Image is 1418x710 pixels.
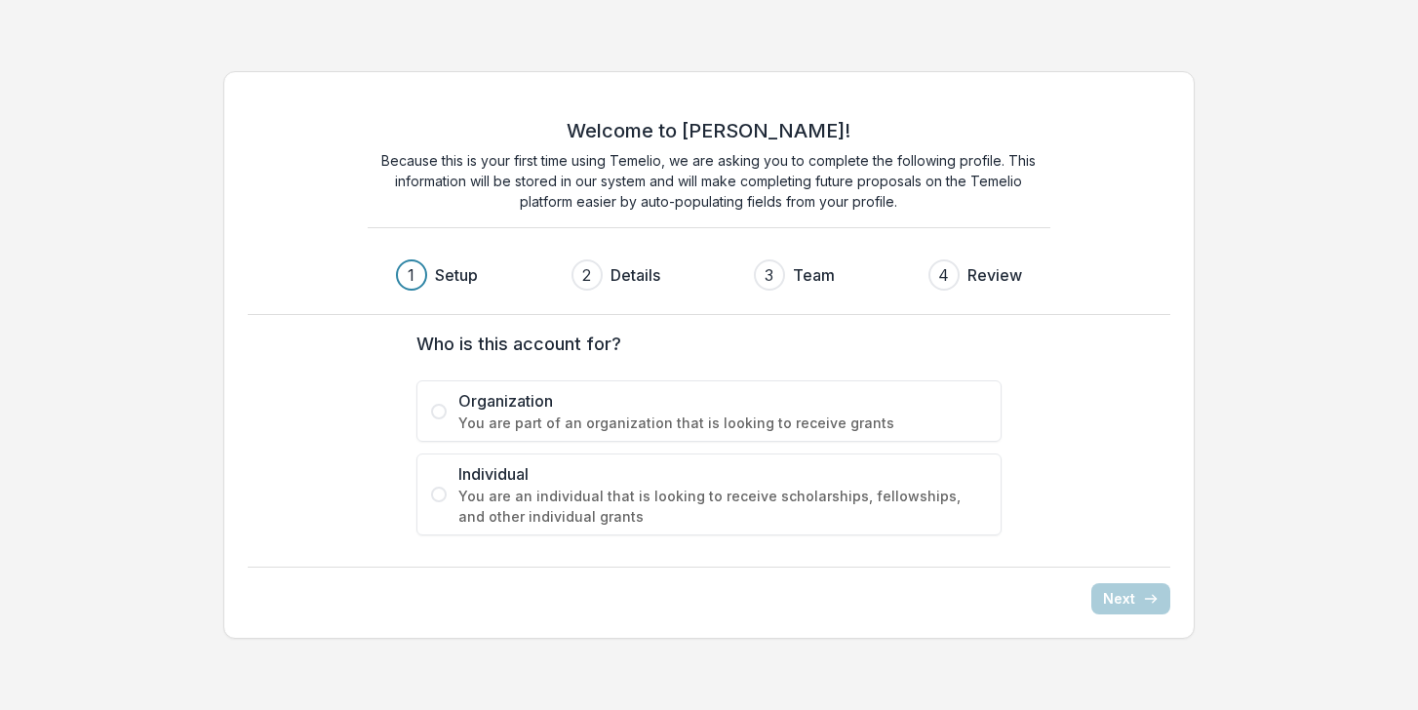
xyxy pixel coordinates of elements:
button: Next [1091,583,1170,614]
h3: Setup [435,263,478,287]
h3: Details [611,263,660,287]
div: 4 [938,263,949,287]
div: 1 [408,263,414,287]
h2: Welcome to [PERSON_NAME]! [567,119,850,142]
h3: Team [793,263,835,287]
span: You are part of an organization that is looking to receive grants [458,413,987,433]
div: 3 [765,263,773,287]
h3: Review [967,263,1022,287]
p: Because this is your first time using Temelio, we are asking you to complete the following profil... [368,150,1050,212]
div: Progress [396,259,1022,291]
span: Individual [458,462,987,486]
span: Organization [458,389,987,413]
div: 2 [582,263,591,287]
span: You are an individual that is looking to receive scholarships, fellowships, and other individual ... [458,486,987,527]
label: Who is this account for? [416,331,990,357]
